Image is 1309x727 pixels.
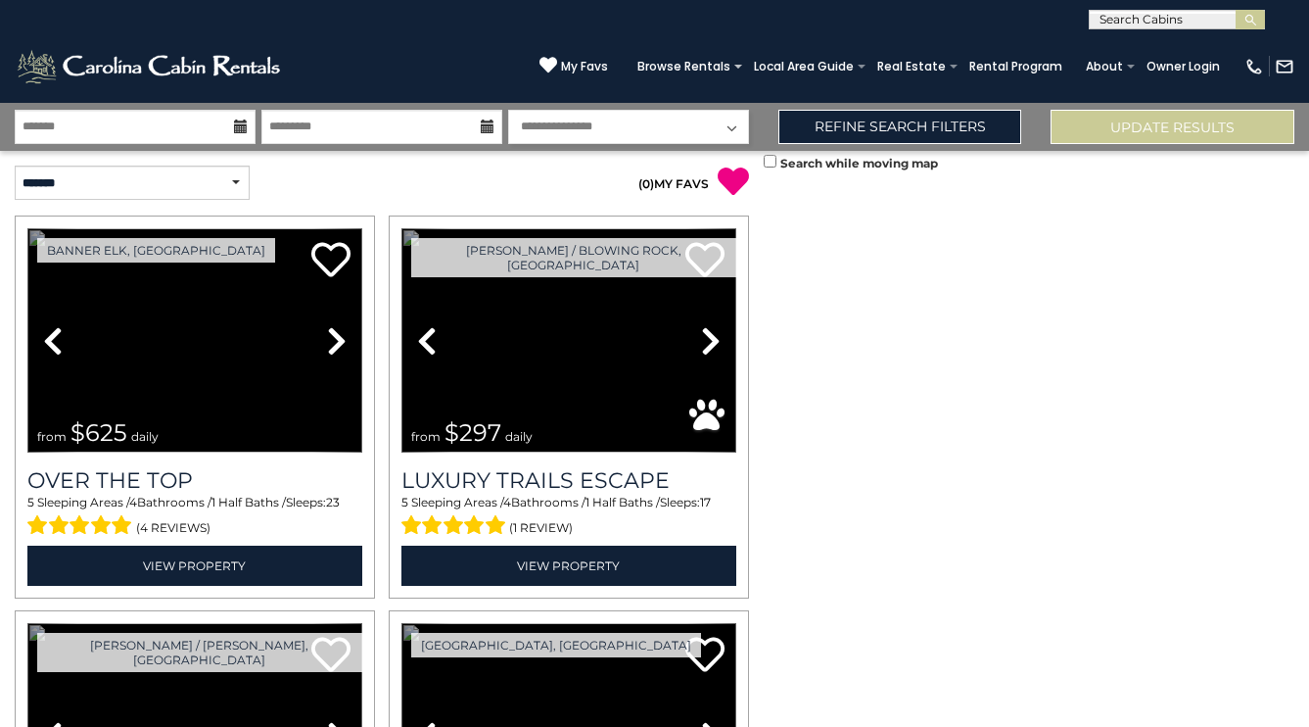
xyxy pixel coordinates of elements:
a: Owner Login [1137,53,1230,80]
a: Real Estate [867,53,956,80]
img: phone-regular-white.png [1244,57,1264,76]
a: Browse Rentals [628,53,740,80]
small: Search while moving map [780,156,938,170]
a: View Property [401,546,736,586]
a: Banner Elk, [GEOGRAPHIC_DATA] [37,238,275,263]
a: (0)MY FAVS [638,176,709,191]
a: Local Area Guide [744,53,864,80]
span: 4 [503,495,511,509]
a: [PERSON_NAME] / [PERSON_NAME], [GEOGRAPHIC_DATA] [37,633,362,672]
span: 4 [129,495,137,509]
input: Search while moving map [764,155,776,168]
img: dummy-image.jpg [401,228,736,453]
span: (1 review) [509,515,573,541]
span: 17 [700,495,711,509]
span: 5 [401,495,408,509]
span: from [37,429,67,444]
button: Update Results [1051,110,1294,144]
span: $625 [70,418,127,447]
a: Rental Program [959,53,1072,80]
a: My Favs [539,56,608,76]
span: $297 [444,418,501,447]
span: (4 reviews) [136,515,210,541]
a: Refine Search Filters [778,110,1022,144]
a: Add to favorites [685,635,725,677]
span: 23 [326,495,340,509]
span: 1 Half Baths / [211,495,286,509]
span: My Favs [561,58,608,75]
img: mail-regular-white.png [1275,57,1294,76]
span: 0 [642,176,650,191]
a: [GEOGRAPHIC_DATA], [GEOGRAPHIC_DATA] [411,633,701,657]
span: from [411,429,441,444]
a: Luxury Trails Escape [401,467,736,494]
img: White-1-2.png [15,47,286,86]
span: ( ) [638,176,654,191]
span: daily [505,429,533,444]
span: 1 Half Baths / [585,495,660,509]
img: dummy-image.jpg [27,228,362,453]
a: About [1076,53,1133,80]
span: daily [131,429,159,444]
span: 5 [27,495,34,509]
div: Sleeping Areas / Bathrooms / Sleeps: [401,494,736,541]
a: Over The Top [27,467,362,494]
a: [PERSON_NAME] / Blowing Rock, [GEOGRAPHIC_DATA] [411,238,736,277]
div: Sleeping Areas / Bathrooms / Sleeps: [27,494,362,541]
a: View Property [27,546,362,586]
